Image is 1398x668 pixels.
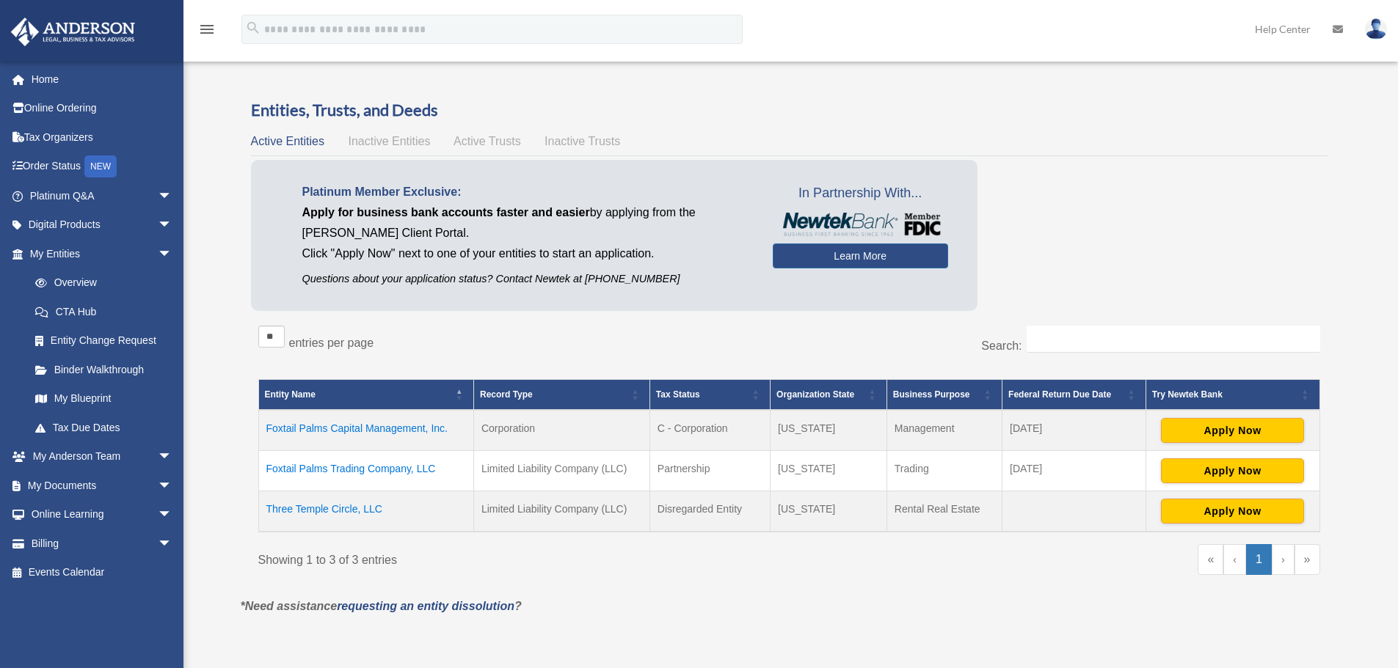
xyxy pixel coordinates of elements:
[21,297,187,326] a: CTA Hub
[10,558,194,587] a: Events Calendar
[1161,418,1304,443] button: Apply Now
[10,94,194,123] a: Online Ordering
[893,389,970,400] span: Business Purpose
[258,410,473,451] td: Foxtail Palms Capital Management, Inc.
[773,182,948,205] span: In Partnership With...
[649,410,770,451] td: C - Corporation
[10,181,194,210] a: Platinum Q&Aarrow_drop_down
[887,410,1002,451] td: Management
[1002,410,1146,451] td: [DATE]
[454,135,521,147] span: Active Trusts
[1008,389,1111,400] span: Federal Return Due Date
[10,239,187,268] a: My Entitiesarrow_drop_down
[771,491,887,532] td: [US_STATE]
[887,451,1002,491] td: Trading
[158,181,187,211] span: arrow_drop_down
[337,600,514,612] a: requesting an entity dissolution
[10,122,194,152] a: Tax Organizers
[258,451,473,491] td: Foxtail Palms Trading Company, LLC
[7,18,139,46] img: Anderson Advisors Platinum Portal
[158,210,187,241] span: arrow_drop_down
[348,135,430,147] span: Inactive Entities
[771,380,887,411] th: Organization State: Activate to sort
[289,337,374,349] label: entries per page
[771,410,887,451] td: [US_STATE]
[1152,386,1297,403] div: Try Newtek Bank
[84,155,117,177] div: NEW
[981,339,1022,352] label: Search:
[1246,544,1272,575] a: 1
[480,389,533,400] span: Record Type
[251,99,1328,122] h3: Entities, Trusts, and Deeds
[21,268,180,298] a: Overview
[158,471,187,501] span: arrow_drop_down
[241,600,522,612] em: *Need assistance ?
[302,206,590,219] span: Apply for business bank accounts faster and easier
[649,451,770,491] td: Partnership
[251,135,324,147] span: Active Entities
[158,500,187,530] span: arrow_drop_down
[21,413,187,442] a: Tax Due Dates
[473,451,649,491] td: Limited Liability Company (LLC)
[887,380,1002,411] th: Business Purpose: Activate to sort
[10,65,194,94] a: Home
[1161,499,1304,524] button: Apply Now
[21,384,187,414] a: My Blueprint
[1146,380,1319,411] th: Try Newtek Bank : Activate to sort
[649,491,770,532] td: Disregarded Entity
[771,451,887,491] td: [US_STATE]
[265,389,316,400] span: Entity Name
[473,380,649,411] th: Record Type: Activate to sort
[649,380,770,411] th: Tax Status: Activate to sort
[1365,18,1387,40] img: User Pic
[1223,544,1246,575] a: Previous
[1272,544,1295,575] a: Next
[258,491,473,532] td: Three Temple Circle, LLC
[198,21,216,38] i: menu
[1161,458,1304,483] button: Apply Now
[302,182,751,202] p: Platinum Member Exclusive:
[545,135,620,147] span: Inactive Trusts
[10,442,194,471] a: My Anderson Teamarrow_drop_down
[302,270,751,288] p: Questions about your application status? Contact Newtek at [PHONE_NUMBER]
[302,202,751,243] p: by applying from the [PERSON_NAME] Client Portal.
[158,529,187,559] span: arrow_drop_down
[1295,544,1320,575] a: Last
[1198,544,1223,575] a: First
[245,20,261,36] i: search
[1002,451,1146,491] td: [DATE]
[21,355,187,384] a: Binder Walkthrough
[158,239,187,269] span: arrow_drop_down
[473,410,649,451] td: Corporation
[1002,380,1146,411] th: Federal Return Due Date: Activate to sort
[473,491,649,532] td: Limited Liability Company (LLC)
[10,210,194,240] a: Digital Productsarrow_drop_down
[773,243,948,268] a: Learn More
[21,326,187,356] a: Entity Change Request
[258,380,473,411] th: Entity Name: Activate to invert sorting
[10,500,194,529] a: Online Learningarrow_drop_down
[198,26,216,38] a: menu
[302,243,751,264] p: Click "Apply Now" next to one of your entities to start an application.
[158,442,187,472] span: arrow_drop_down
[258,544,779,570] div: Showing 1 to 3 of 3 entries
[776,389,854,400] span: Organization State
[10,471,194,500] a: My Documentsarrow_drop_down
[10,152,194,182] a: Order StatusNEW
[887,491,1002,532] td: Rental Real Estate
[780,213,941,236] img: NewtekBankLogoSM.png
[10,529,194,558] a: Billingarrow_drop_down
[656,389,700,400] span: Tax Status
